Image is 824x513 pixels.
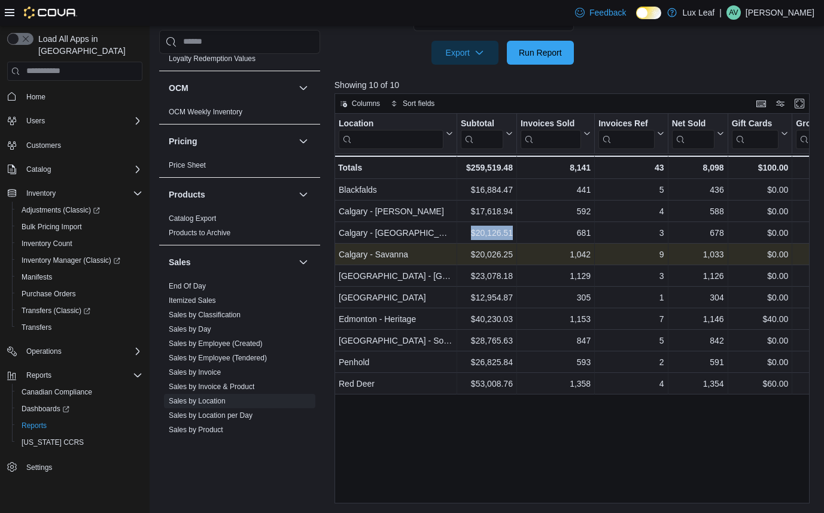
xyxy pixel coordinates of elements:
[169,108,242,116] a: OCM Weekly Inventory
[22,344,142,359] span: Operations
[296,81,311,95] button: OCM
[22,368,142,383] span: Reports
[461,333,513,348] div: $28,765.63
[461,290,513,305] div: $12,954.87
[521,312,591,326] div: 1,153
[22,421,47,430] span: Reports
[671,118,714,129] div: Net Sold
[169,325,211,333] a: Sales by Day
[339,118,443,129] div: Location
[12,319,147,336] button: Transfers
[2,458,147,475] button: Settings
[339,247,453,262] div: Calgary - Savanna
[17,385,142,399] span: Canadian Compliance
[12,252,147,269] a: Inventory Manager (Classic)
[731,269,788,283] div: $0.00
[339,183,453,197] div: Blackfalds
[12,434,147,451] button: [US_STATE] CCRS
[17,236,77,251] a: Inventory Count
[598,269,664,283] div: 3
[169,382,254,391] span: Sales by Invoice & Product
[731,355,788,369] div: $0.00
[338,160,453,175] div: Totals
[598,333,664,348] div: 5
[22,205,100,215] span: Adjustments (Classic)
[22,89,142,104] span: Home
[598,312,664,326] div: 7
[22,368,56,383] button: Reports
[159,105,320,124] div: OCM
[169,425,223,435] span: Sales by Product
[461,312,513,326] div: $40,230.03
[636,19,637,20] span: Dark Mode
[159,279,320,485] div: Sales
[17,253,125,268] a: Inventory Manager (Classic)
[598,204,664,218] div: 4
[2,88,147,105] button: Home
[22,387,92,397] span: Canadian Compliance
[746,5,814,20] p: [PERSON_NAME]
[521,118,591,148] button: Invoices Sold
[731,290,788,305] div: $0.00
[339,333,453,348] div: [GEOGRAPHIC_DATA] - SouthPark
[17,402,74,416] a: Dashboards
[671,247,723,262] div: 1,033
[792,96,807,111] button: Enter fullscreen
[169,256,191,268] h3: Sales
[17,402,142,416] span: Dashboards
[169,229,230,237] a: Products to Archive
[169,354,267,362] a: Sales by Employee (Tendered)
[26,116,45,126] span: Users
[169,396,226,406] span: Sales by Location
[507,41,574,65] button: Run Report
[339,118,443,148] div: Location
[671,118,714,148] div: Net Sold
[339,290,453,305] div: [GEOGRAPHIC_DATA]
[12,202,147,218] a: Adjustments (Classic)
[169,161,206,169] a: Price Sheet
[461,226,513,240] div: $20,126.51
[17,236,142,251] span: Inventory Count
[17,385,97,399] a: Canadian Compliance
[431,41,498,65] button: Export
[12,235,147,252] button: Inventory Count
[731,118,779,148] div: Gift Card Sales
[169,296,216,305] a: Itemized Sales
[731,160,788,175] div: $100.00
[521,183,591,197] div: 441
[335,79,814,91] p: Showing 10 of 10
[22,90,50,104] a: Home
[169,189,294,201] button: Products
[636,7,661,19] input: Dark Mode
[296,187,311,202] button: Products
[339,377,453,391] div: Red Deer
[22,306,90,315] span: Transfers (Classic)
[22,272,52,282] span: Manifests
[521,377,591,391] div: 1,358
[169,324,211,334] span: Sales by Day
[726,5,741,20] div: Aaron Volk
[17,320,56,335] a: Transfers
[17,203,105,217] a: Adjustments (Classic)
[339,355,453,369] div: Penhold
[169,411,253,420] span: Sales by Location per Day
[461,118,503,148] div: Subtotal
[169,353,267,363] span: Sales by Employee (Tendered)
[26,165,51,174] span: Catalog
[169,214,216,223] a: Catalog Export
[12,218,147,235] button: Bulk Pricing Import
[521,204,591,218] div: 592
[731,118,788,148] button: Gift Cards
[169,282,206,290] a: End Of Day
[26,463,52,472] span: Settings
[461,247,513,262] div: $20,026.25
[159,37,320,71] div: Loyalty
[12,400,147,417] a: Dashboards
[461,183,513,197] div: $16,884.47
[169,135,197,147] h3: Pricing
[773,96,787,111] button: Display options
[598,290,664,305] div: 1
[22,459,142,474] span: Settings
[439,41,491,65] span: Export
